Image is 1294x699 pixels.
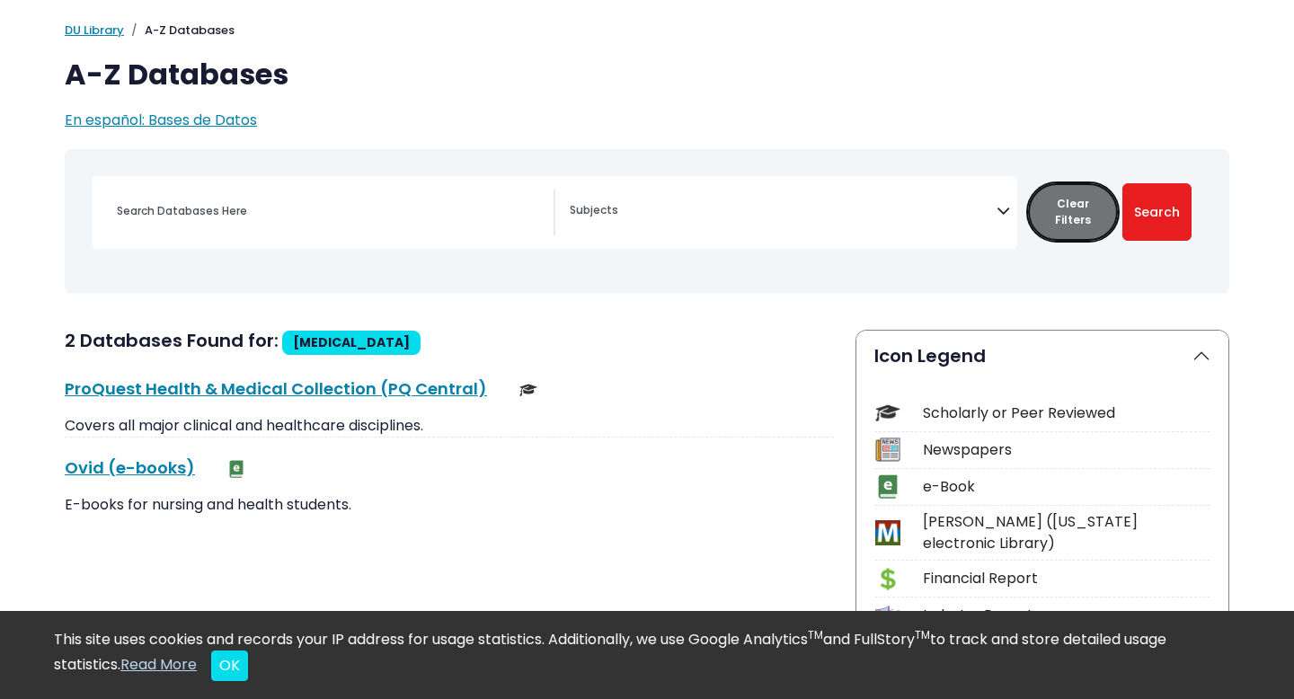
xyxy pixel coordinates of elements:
sup: TM [808,627,823,642]
span: [MEDICAL_DATA] [293,333,410,351]
div: [PERSON_NAME] ([US_STATE] electronic Library) [923,511,1210,554]
li: A-Z Databases [124,22,235,40]
h1: A-Z Databases [65,58,1229,92]
p: Covers all major clinical and healthcare disciplines. [65,415,834,437]
a: ProQuest Health & Medical Collection (PQ Central) [65,377,487,400]
div: Financial Report [923,568,1210,589]
button: Submit for Search Results [1122,183,1192,241]
button: Clear Filters [1028,183,1118,241]
img: Icon Scholarly or Peer Reviewed [875,401,900,425]
img: Scholarly or Peer Reviewed [519,381,537,399]
div: e-Book [923,476,1210,498]
p: E-books for nursing and health students. [65,494,834,516]
div: This site uses cookies and records your IP address for usage statistics. Additionally, we use Goo... [54,629,1240,681]
img: Icon e-Book [875,474,900,499]
img: Icon Financial Report [875,567,900,591]
span: 2 Databases Found for: [65,328,279,353]
div: Scholarly or Peer Reviewed [923,403,1210,424]
input: Search database by title or keyword [106,198,554,224]
div: Industry Report [923,605,1210,626]
img: Icon Newspapers [875,438,900,462]
a: Ovid (e-books) [65,456,195,479]
button: Icon Legend [856,331,1228,381]
img: Icon Industry Report [875,604,900,628]
a: Read More [120,654,197,675]
nav: Search filters [65,149,1229,294]
a: En español: Bases de Datos [65,110,257,130]
button: Close [211,650,248,681]
nav: breadcrumb [65,22,1229,40]
img: e-Book [227,460,245,478]
textarea: Search [570,205,997,219]
img: Icon MeL (Michigan electronic Library) [875,520,900,544]
sup: TM [915,627,930,642]
div: Newspapers [923,439,1210,461]
a: DU Library [65,22,124,39]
